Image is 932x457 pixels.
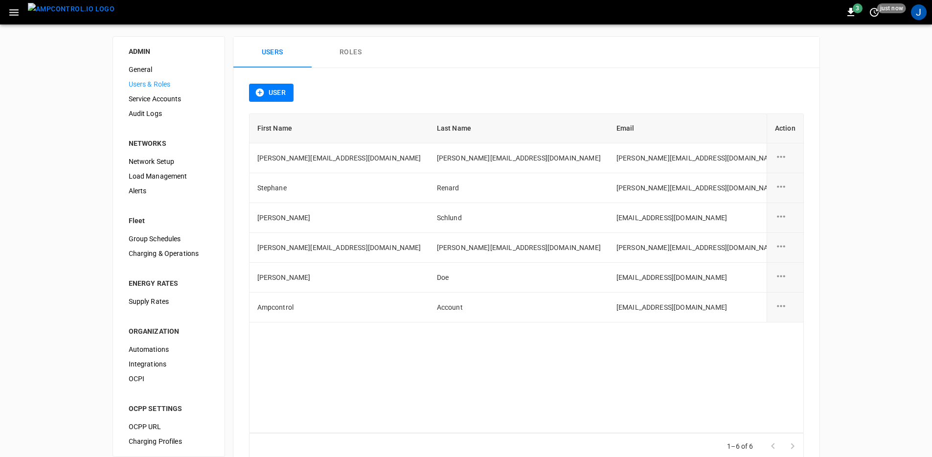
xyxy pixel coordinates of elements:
[121,154,217,169] div: Network Setup
[129,46,209,56] div: ADMIN
[121,77,217,91] div: Users & Roles
[121,371,217,386] div: OCPI
[609,233,788,263] td: [PERSON_NAME][EMAIL_ADDRESS][DOMAIN_NAME]
[911,4,927,20] div: profile-icon
[121,91,217,106] div: Service Accounts
[609,263,788,293] td: [EMAIL_ADDRESS][DOMAIN_NAME]
[129,65,209,75] span: General
[429,173,609,203] td: Renard
[249,84,294,102] button: User
[877,3,906,13] span: just now
[129,404,209,413] div: OCPP SETTINGS
[429,143,609,173] td: [PERSON_NAME][EMAIL_ADDRESS][DOMAIN_NAME]
[727,441,753,451] p: 1–6 of 6
[609,203,788,233] td: [EMAIL_ADDRESS][DOMAIN_NAME]
[775,240,796,255] div: user action options
[775,270,796,285] div: user action options
[129,157,209,167] span: Network Setup
[129,216,209,226] div: Fleet
[121,246,217,261] div: Charging & Operations
[775,181,796,195] div: user action options
[129,297,209,307] span: Supply Rates
[129,138,209,148] div: NETWORKS
[129,374,209,384] span: OCPI
[250,203,429,233] td: [PERSON_NAME]
[28,3,114,15] img: ampcontrol.io logo
[121,106,217,121] div: Audit Logs
[129,344,209,355] span: Automations
[250,143,429,173] td: [PERSON_NAME][EMAIL_ADDRESS][DOMAIN_NAME]
[129,79,209,90] span: Users & Roles
[129,171,209,182] span: Load Management
[609,143,788,173] td: [PERSON_NAME][EMAIL_ADDRESS][DOMAIN_NAME]
[121,342,217,357] div: Automations
[609,173,788,203] td: [PERSON_NAME][EMAIL_ADDRESS][DOMAIN_NAME]
[121,357,217,371] div: Integrations
[250,293,429,322] td: Ampcontrol
[121,419,217,434] div: OCPP URL
[233,37,312,68] button: Users
[429,293,609,322] td: Account
[312,37,390,68] button: Roles
[129,422,209,432] span: OCPP URL
[129,186,209,196] span: Alerts
[121,294,217,309] div: Supply Rates
[129,109,209,119] span: Audit Logs
[866,4,882,20] button: set refresh interval
[853,3,863,13] span: 3
[250,173,429,203] td: Stephane
[429,203,609,233] td: Schlund
[121,183,217,198] div: Alerts
[129,234,209,244] span: Group Schedules
[775,151,796,165] div: user action options
[429,263,609,293] td: Doe
[775,210,796,225] div: user action options
[250,263,429,293] td: [PERSON_NAME]
[129,359,209,369] span: Integrations
[129,94,209,104] span: Service Accounts
[775,300,796,315] div: user action options
[250,233,429,263] td: [PERSON_NAME][EMAIL_ADDRESS][DOMAIN_NAME]
[129,278,209,288] div: ENERGY RATES
[129,249,209,259] span: Charging & Operations
[129,326,209,336] div: ORGANIZATION
[129,436,209,447] span: Charging Profiles
[429,233,609,263] td: [PERSON_NAME][EMAIL_ADDRESS][DOMAIN_NAME]
[250,114,429,143] th: First Name
[429,114,609,143] th: Last Name
[121,434,217,449] div: Charging Profiles
[609,114,788,143] th: Email
[767,114,803,143] th: Action
[121,231,217,246] div: Group Schedules
[121,169,217,183] div: Load Management
[121,62,217,77] div: General
[609,293,788,322] td: [EMAIL_ADDRESS][DOMAIN_NAME]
